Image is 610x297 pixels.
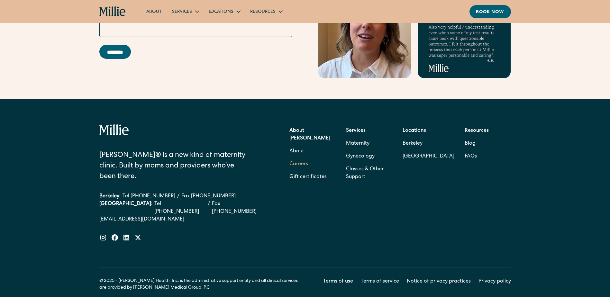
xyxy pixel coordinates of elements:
div: Berkeley: [99,193,121,200]
a: [GEOGRAPHIC_DATA] [403,150,454,163]
div: Services [172,9,192,15]
div: Book now [476,9,505,16]
a: [EMAIL_ADDRESS][DOMAIN_NAME] [99,216,265,223]
strong: Services [346,128,366,133]
a: Classes & Other Support [346,163,392,184]
a: Notice of privacy practices [407,278,471,285]
div: [PERSON_NAME]® is a new kind of maternity clinic. Built by moms and providers who’ve been there. [99,150,251,182]
a: Tel [PHONE_NUMBER] [123,193,175,200]
div: / [208,200,210,216]
a: Fax [PHONE_NUMBER] [181,193,236,200]
strong: About [PERSON_NAME] [289,128,330,141]
a: Terms of use [323,278,353,285]
div: Locations [209,9,233,15]
a: FAQs [465,150,477,163]
a: Careers [289,158,308,171]
div: © 2025 - [PERSON_NAME] Health, Inc. is the administrative support entity and all clinical service... [99,278,305,291]
a: Fax [PHONE_NUMBER] [212,200,265,216]
a: Maternity [346,137,369,150]
div: Services [167,6,204,17]
a: Book now [469,5,511,18]
a: Terms of service [361,278,399,285]
a: Berkeley [403,137,454,150]
a: Tel [PHONE_NUMBER] [154,200,206,216]
a: Privacy policy [478,278,511,285]
a: Gynecology [346,150,375,163]
div: Locations [204,6,245,17]
div: [GEOGRAPHIC_DATA]: [99,200,152,216]
strong: Resources [465,128,489,133]
strong: Locations [403,128,426,133]
div: / [177,193,179,200]
a: About [289,145,304,158]
a: Gift certificates [289,171,327,184]
div: Resources [245,6,287,17]
a: About [141,6,167,17]
a: Blog [465,137,476,150]
a: home [99,6,126,17]
div: Resources [250,9,276,15]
